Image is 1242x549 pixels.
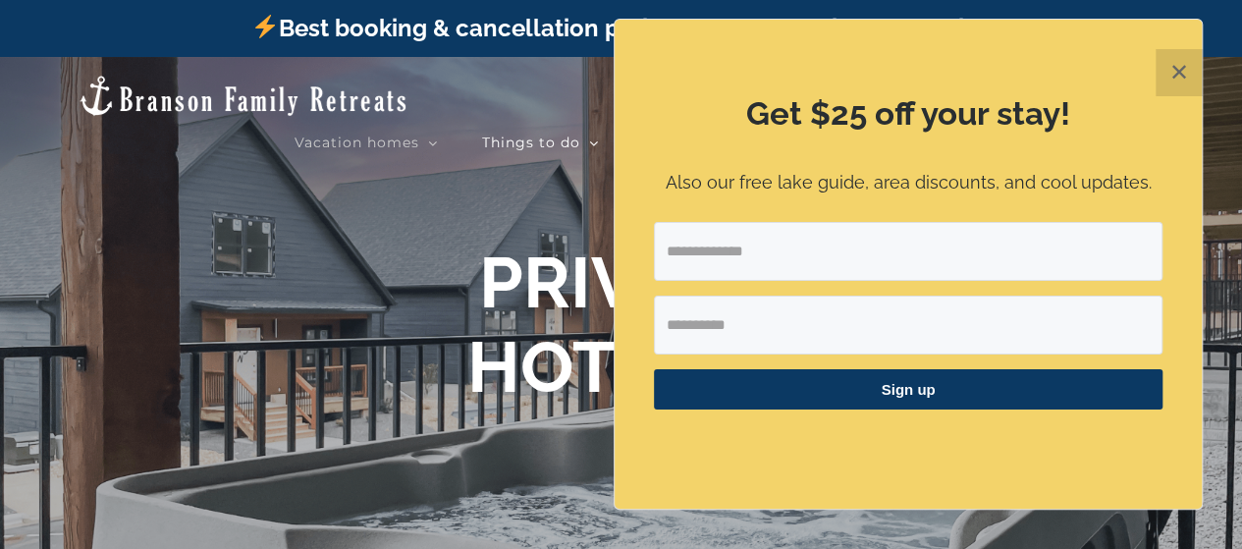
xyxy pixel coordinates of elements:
h2: Get $25 off your stay! [654,91,1162,137]
button: Sign up [654,369,1162,410]
p: Also our free lake guide, area discounts, and cool updates. [654,169,1162,197]
button: Close [1156,49,1203,96]
span: Things to do [482,136,580,149]
nav: Main Menu [295,123,1165,162]
a: Things to do [482,123,599,162]
img: Branson Family Retreats Logo [77,74,409,118]
a: Vacation homes [295,123,438,162]
p: ​ [654,434,1162,455]
span: Vacation homes [295,136,419,149]
input: Email Address [654,222,1162,281]
input: First Name [654,296,1162,355]
a: Best booking & cancellation policy at the lake (click for details) [251,14,990,42]
img: ⚡️ [253,15,277,38]
h1: PRIVATE HOT TUB [467,241,775,411]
